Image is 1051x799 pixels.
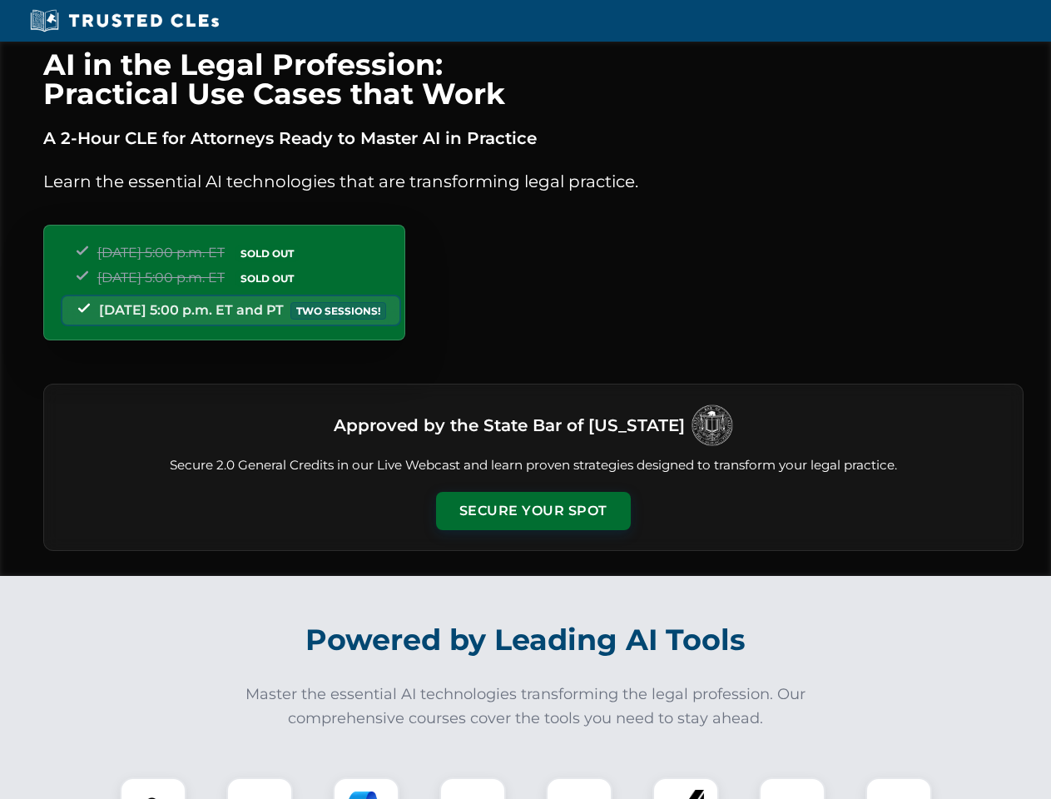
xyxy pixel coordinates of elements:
img: Logo [692,404,733,446]
h1: AI in the Legal Profession: Practical Use Cases that Work [43,50,1024,108]
span: [DATE] 5:00 p.m. ET [97,245,225,261]
button: Secure Your Spot [436,492,631,530]
span: SOLD OUT [235,245,300,262]
img: Trusted CLEs [25,8,224,33]
p: Master the essential AI technologies transforming the legal profession. Our comprehensive courses... [235,682,817,731]
p: Secure 2.0 General Credits in our Live Webcast and learn proven strategies designed to transform ... [64,456,1003,475]
p: A 2-Hour CLE for Attorneys Ready to Master AI in Practice [43,125,1024,151]
span: [DATE] 5:00 p.m. ET [97,270,225,285]
h3: Approved by the State Bar of [US_STATE] [334,410,685,440]
p: Learn the essential AI technologies that are transforming legal practice. [43,168,1024,195]
span: SOLD OUT [235,270,300,287]
h2: Powered by Leading AI Tools [65,611,987,669]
